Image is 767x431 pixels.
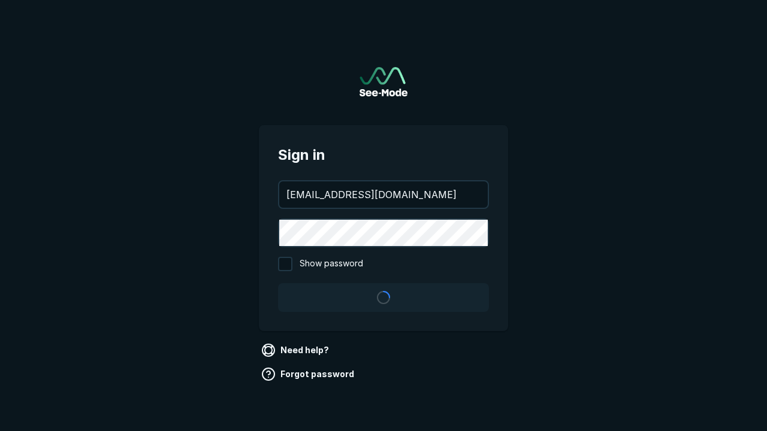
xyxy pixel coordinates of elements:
span: Sign in [278,144,489,166]
a: Need help? [259,341,334,360]
span: Show password [300,257,363,271]
a: Forgot password [259,365,359,384]
img: See-Mode Logo [360,67,407,96]
a: Go to sign in [360,67,407,96]
input: your@email.com [279,181,488,208]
